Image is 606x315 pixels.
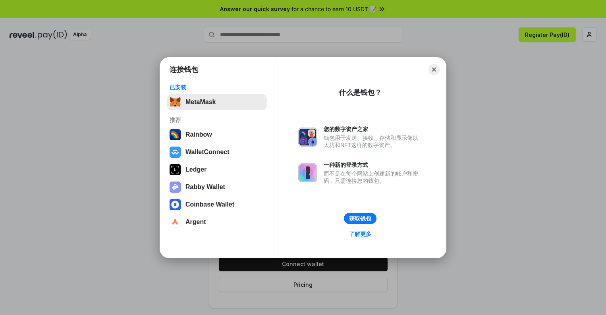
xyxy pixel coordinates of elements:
div: Argent [185,218,206,226]
div: 一种新的登录方式 [324,161,422,168]
img: svg+xml,%3Csvg%20xmlns%3D%22http%3A%2F%2Fwww.w3.org%2F2000%2Fsvg%22%20fill%3D%22none%22%20viewBox... [298,163,317,182]
div: 什么是钱包？ [339,88,382,97]
button: 获取钱包 [344,213,376,224]
button: MetaMask [167,94,267,110]
img: svg+xml,%3Csvg%20xmlns%3D%22http%3A%2F%2Fwww.w3.org%2F2000%2Fsvg%22%20fill%3D%22none%22%20viewBox... [170,182,181,193]
button: Coinbase Wallet [167,197,267,213]
img: svg+xml,%3Csvg%20width%3D%2228%22%20height%3D%2228%22%20viewBox%3D%220%200%2028%2028%22%20fill%3D... [170,199,181,210]
div: Rainbow [185,131,212,138]
img: svg+xml,%3Csvg%20width%3D%2228%22%20height%3D%2228%22%20viewBox%3D%220%200%2028%2028%22%20fill%3D... [170,147,181,158]
div: MetaMask [185,99,216,106]
div: 您的数字资产之家 [324,126,422,133]
button: Rabby Wallet [167,179,267,195]
img: svg+xml,%3Csvg%20xmlns%3D%22http%3A%2F%2Fwww.w3.org%2F2000%2Fsvg%22%20fill%3D%22none%22%20viewBox... [298,128,317,147]
div: Rabby Wallet [185,184,225,191]
button: Close [428,64,440,75]
div: WalletConnect [185,149,230,156]
h1: 连接钱包 [170,65,198,74]
div: Coinbase Wallet [185,201,234,208]
a: 了解更多 [344,229,376,239]
img: svg+xml,%3Csvg%20fill%3D%22none%22%20height%3D%2233%22%20viewBox%3D%220%200%2035%2033%22%20width%... [170,97,181,108]
button: WalletConnect [167,144,267,160]
div: 钱包用于发送、接收、存储和显示像以太坊和NFT这样的数字资产。 [324,134,422,149]
img: svg+xml,%3Csvg%20width%3D%2228%22%20height%3D%2228%22%20viewBox%3D%220%200%2028%2028%22%20fill%3D... [170,216,181,228]
button: Ledger [167,162,267,178]
img: svg+xml,%3Csvg%20width%3D%22120%22%20height%3D%22120%22%20viewBox%3D%220%200%20120%20120%22%20fil... [170,129,181,140]
button: Rainbow [167,127,267,143]
button: Argent [167,214,267,230]
div: 获取钱包 [349,215,371,222]
img: svg+xml,%3Csvg%20xmlns%3D%22http%3A%2F%2Fwww.w3.org%2F2000%2Fsvg%22%20width%3D%2228%22%20height%3... [170,164,181,175]
div: 而不是在每个网站上创建新的账户和密码，只需连接您的钱包。 [324,170,422,184]
div: 推荐 [170,116,264,124]
div: Ledger [185,166,207,173]
div: 了解更多 [349,230,371,238]
div: 已安装 [170,84,264,91]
